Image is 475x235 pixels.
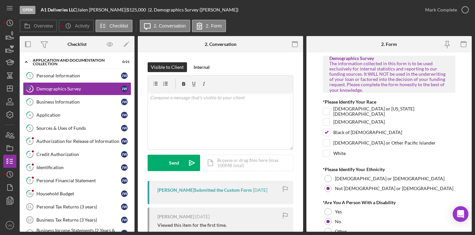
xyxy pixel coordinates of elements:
[75,23,89,29] label: Activity
[29,165,31,169] tspan: 8
[194,62,210,72] div: Internal
[121,125,128,131] div: J W
[329,61,448,93] div: The information collected in this form is to be used exclusively for internal statistics and repo...
[36,165,121,170] div: Identification
[333,150,346,157] label: White
[205,42,237,47] div: 2. Conversation
[33,58,113,66] div: Application and Documentation Collection
[23,69,131,82] a: 1Personal InformationJW
[29,73,31,78] tspan: 1
[29,126,31,130] tspan: 5
[29,139,31,143] tspan: 6
[151,62,184,72] div: Visible to Client
[121,164,128,171] div: J W
[23,135,131,148] a: 6Authorization for Release of InformationJW
[29,178,31,183] tspan: 9
[381,42,397,47] div: 2. Form
[23,122,131,135] a: 5Sources & Uses of FundsJW
[59,20,93,32] button: Activity
[329,56,448,61] div: Demographics Survey
[41,7,77,12] div: |
[121,99,128,105] div: J W
[323,99,455,105] div: *Please Identify Your Race
[121,138,128,145] div: J W
[23,95,131,108] a: 3Business InformationJW
[323,200,455,205] div: *Are You A Person With a Disability
[190,62,213,72] button: Internal
[335,209,342,214] label: Yes
[36,73,121,78] div: Personal Information
[36,126,121,131] div: Sources & Uses of Funds
[20,20,57,32] button: Overview
[23,174,131,187] a: 9Personal Financial StatementJW
[335,219,341,224] label: No
[453,206,468,222] div: Open Intercom Messenger
[121,72,128,79] div: J W
[118,60,130,64] div: 0 / 21
[148,7,238,12] div: | 2. Demographics Survey ([PERSON_NAME])
[23,213,131,226] a: 12Business Tax Returns (3 Years)JW
[121,190,128,197] div: J W
[36,86,121,91] div: Demographics Survey
[169,155,179,171] div: Send
[333,119,385,125] label: [DEMOGRAPHIC_DATA]
[121,86,128,92] div: J W
[20,6,35,14] div: Open
[157,214,194,219] div: [PERSON_NAME]
[148,155,200,171] button: Send
[29,113,31,117] tspan: 4
[29,100,31,104] tspan: 3
[121,112,128,118] div: J W
[419,3,472,16] button: Mark Complete
[333,108,455,115] label: [DEMOGRAPHIC_DATA] or [US_STATE][DEMOGRAPHIC_DATA]
[36,204,121,209] div: Personal Tax Returns (3 years)
[253,187,267,193] time: 2025-05-21 14:04
[335,229,347,234] label: Other
[28,191,32,196] tspan: 10
[121,204,128,210] div: J W
[23,148,131,161] a: 7Credit AuthorizationJW
[36,112,121,118] div: Application
[28,205,31,209] tspan: 11
[23,161,131,174] a: 8IdentificationJW
[36,99,121,105] div: Business Information
[154,23,186,29] label: 2. Conversation
[206,23,222,29] label: 2. Form
[333,129,402,136] label: Black of [DEMOGRAPHIC_DATA]
[36,178,121,183] div: Personal Financial Statement
[28,218,31,222] tspan: 12
[335,176,444,181] label: [DEMOGRAPHIC_DATA] or [DEMOGRAPHIC_DATA]
[192,20,226,32] button: 2. Form
[36,152,121,157] div: Credit Authorization
[36,217,121,223] div: Business Tax Returns (3 Years)
[148,62,187,72] button: Visible to Client
[23,82,131,95] a: 2Demographics SurveyJW
[41,7,76,12] b: A1 Deliveries LLC
[23,200,131,213] a: 11Personal Tax Returns (3 years)JW
[28,231,31,235] tspan: 13
[23,108,131,122] a: 4ApplicationJW
[95,20,133,32] button: Checklist
[425,3,457,16] div: Mark Complete
[333,140,436,146] label: [DEMOGRAPHIC_DATA] or Other Pacific Islander
[29,87,31,91] tspan: 2
[121,151,128,158] div: J W
[140,20,190,32] button: 2. Conversation
[77,7,127,12] div: Jalen [PERSON_NAME] |
[36,191,121,196] div: Household Budget
[195,214,210,219] time: 2025-05-21 14:03
[68,42,87,47] div: Checklist
[127,7,146,12] span: $125,000
[23,187,131,200] a: 10Household BudgetJW
[157,187,252,193] div: [PERSON_NAME] Submitted the Custom Form
[323,167,455,172] div: *Please Identify Your Ethnicity
[3,219,16,232] button: VG
[8,224,12,227] text: VG
[121,217,128,223] div: J W
[157,223,227,228] div: Viewed this item for the first time.
[335,186,453,191] label: Not [DEMOGRAPHIC_DATA] or [DEMOGRAPHIC_DATA]
[121,177,128,184] div: J W
[34,23,53,29] label: Overview
[29,152,31,156] tspan: 7
[110,23,128,29] label: Checklist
